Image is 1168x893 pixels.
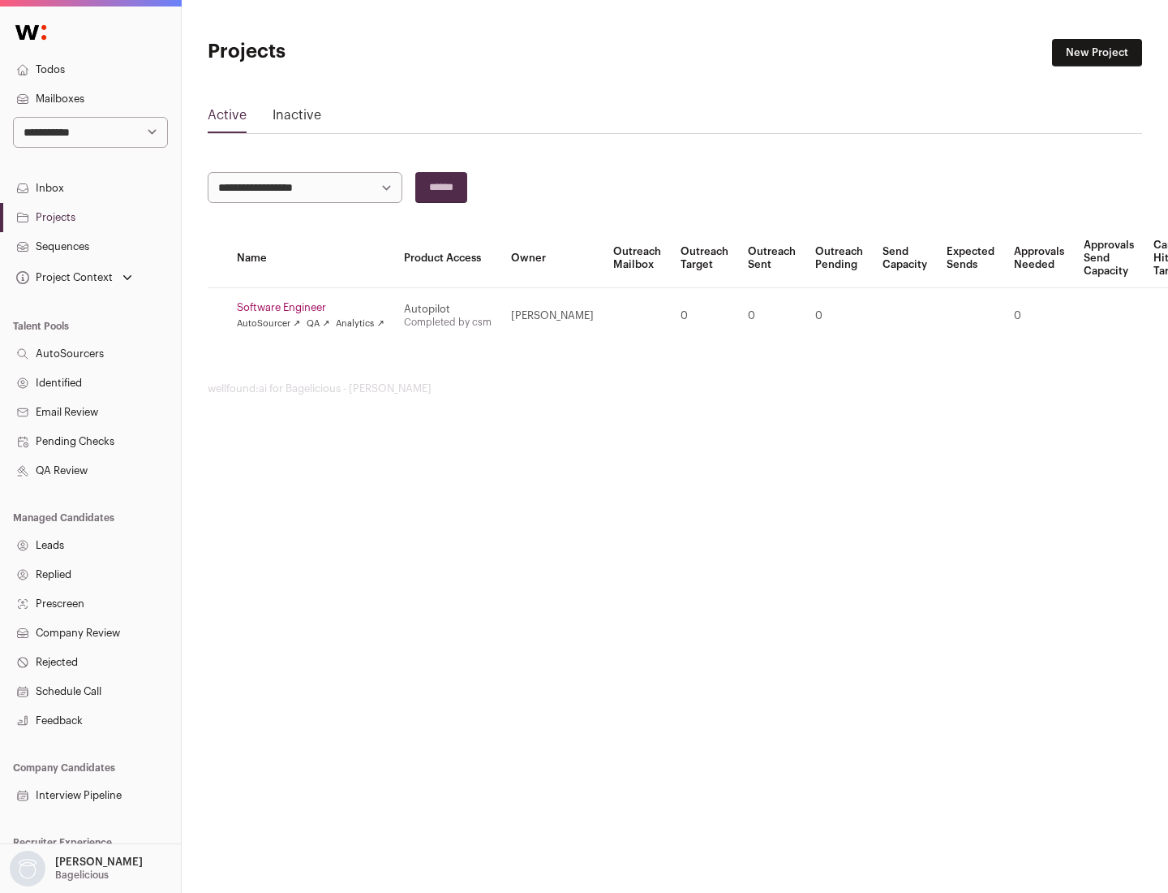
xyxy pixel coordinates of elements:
[6,851,146,887] button: Open dropdown
[404,303,492,316] div: Autopilot
[208,106,247,132] a: Active
[501,229,603,288] th: Owner
[501,288,603,344] td: [PERSON_NAME]
[55,869,109,882] p: Bagelicious
[873,229,937,288] th: Send Capacity
[937,229,1004,288] th: Expected Sends
[6,16,55,49] img: Wellfound
[307,317,329,330] a: QA ↗
[603,229,671,288] th: Outreach Mailbox
[336,317,384,330] a: Analytics ↗
[10,851,45,887] img: nopic.png
[738,288,805,344] td: 0
[671,229,738,288] th: Outreach Target
[237,317,300,330] a: AutoSourcer ↗
[805,229,873,288] th: Outreach Pending
[273,106,321,132] a: Inactive
[671,288,738,344] td: 0
[208,39,519,65] h1: Projects
[1074,229,1144,288] th: Approvals Send Capacity
[738,229,805,288] th: Outreach Sent
[13,271,113,284] div: Project Context
[1052,39,1142,67] a: New Project
[805,288,873,344] td: 0
[1004,288,1074,344] td: 0
[237,301,384,314] a: Software Engineer
[404,317,492,327] a: Completed by csm
[208,382,1142,395] footer: wellfound:ai for Bagelicious - [PERSON_NAME]
[227,229,394,288] th: Name
[55,856,143,869] p: [PERSON_NAME]
[394,229,501,288] th: Product Access
[1004,229,1074,288] th: Approvals Needed
[13,266,135,289] button: Open dropdown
